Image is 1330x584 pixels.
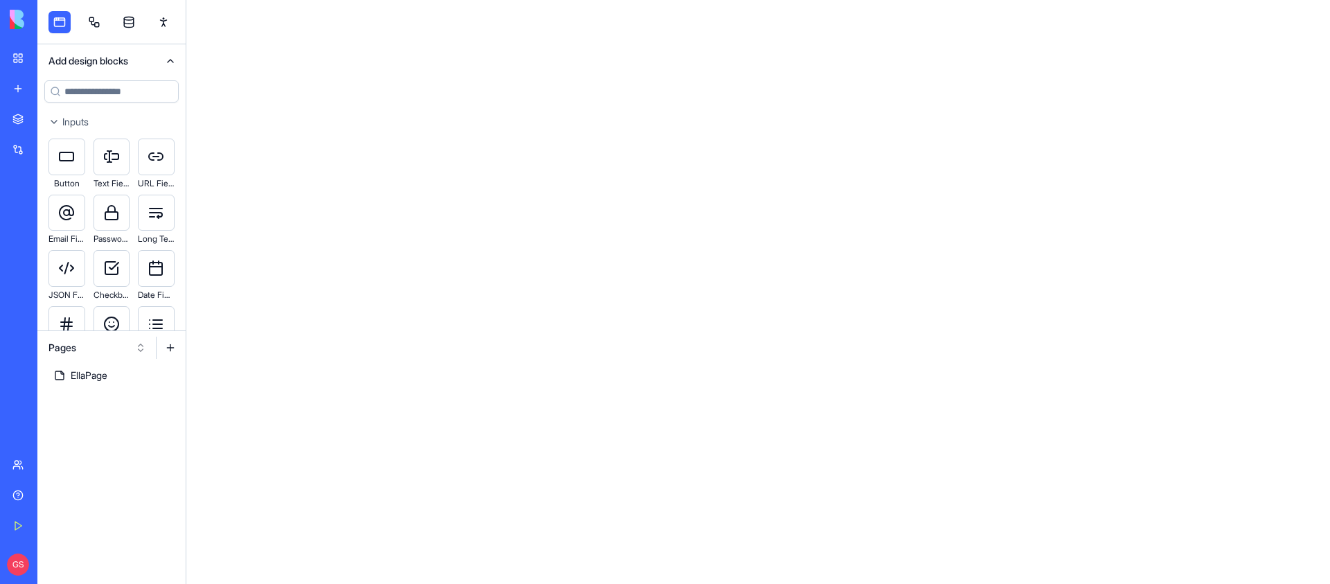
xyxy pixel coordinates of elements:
[37,111,186,133] button: Inputs
[37,44,186,78] button: Add design blocks
[138,231,175,247] div: Long Text Field
[138,287,175,303] div: Date Field
[71,369,107,382] div: EllaPage
[94,231,130,247] div: Password Field
[94,175,130,192] div: Text Field
[94,287,130,303] div: Checkbox
[10,10,96,29] img: logo
[7,554,29,576] span: GS
[42,337,153,359] button: Pages
[37,364,186,387] a: EllaPage
[48,175,85,192] div: Button
[48,287,85,303] div: JSON Field
[138,175,175,192] div: URL Field
[48,231,85,247] div: Email Field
